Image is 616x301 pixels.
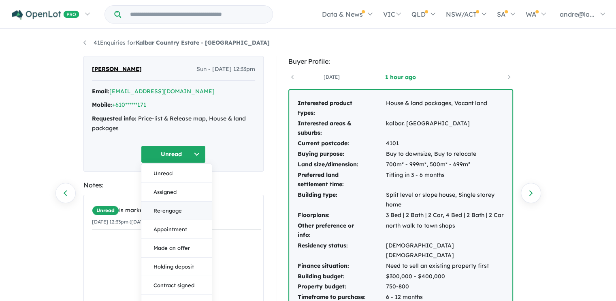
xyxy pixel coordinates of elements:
[92,115,136,122] strong: Requested info:
[560,10,595,18] span: andre@la...
[366,73,435,81] a: 1 hour ago
[297,118,386,139] td: Interested areas & suburbs:
[297,261,386,271] td: Finance situation:
[386,282,504,292] td: 750-800
[141,202,212,220] button: Re-engage
[386,98,504,118] td: House & land packages, Vacant land
[92,114,255,133] div: Price-list & Release map, House & land packages
[109,88,215,95] a: [EMAIL_ADDRESS][DOMAIN_NAME]
[288,56,513,67] div: Buyer Profile:
[136,39,270,46] strong: Kalbar Country Estate - [GEOGRAPHIC_DATA]
[92,64,142,74] span: [PERSON_NAME]
[297,190,386,210] td: Building type:
[92,219,149,225] small: [DATE] 12:33pm ([DATE])
[386,261,504,271] td: Need to sell an existing property first
[297,138,386,149] td: Current postcode:
[12,10,79,20] img: Openlot PRO Logo White
[92,206,261,215] div: is marked.
[141,276,212,295] button: Contract signed
[141,220,212,239] button: Appointment
[141,146,206,163] button: Unread
[386,271,504,282] td: $300,000 - $400,000
[92,101,112,108] strong: Mobile:
[297,282,386,292] td: Property budget:
[386,241,504,261] td: [DEMOGRAPHIC_DATA] [DEMOGRAPHIC_DATA]
[83,180,264,191] div: Notes:
[297,221,386,241] td: Other preference or info:
[92,206,119,215] span: Unread
[141,239,212,258] button: Made an offer
[386,221,504,241] td: north walk to town shops
[297,149,386,159] td: Buying purpose:
[141,258,212,276] button: Holding deposit
[123,6,271,23] input: Try estate name, suburb, builder or developer
[386,149,504,159] td: Buy to downsize, Buy to relocate
[297,73,366,81] a: [DATE]
[92,88,109,95] strong: Email:
[297,98,386,118] td: Interested product types:
[386,159,504,170] td: 700m² - 999m², 500m² - 699m²
[386,170,504,190] td: Titling in 3 - 6 months
[297,241,386,261] td: Residency status:
[83,39,270,46] a: 41Enquiries forKalbar Country Estate - [GEOGRAPHIC_DATA]
[386,210,504,221] td: 3 Bed | 2 Bath | 2 Car, 4 Bed | 2 Bath | 2 Car
[386,190,504,210] td: Split level or slope house, Single storey home
[83,38,533,48] nav: breadcrumb
[196,64,255,74] span: Sun - [DATE] 12:33pm
[386,138,504,149] td: 4101
[297,271,386,282] td: Building budget:
[141,164,212,183] button: Unread
[297,159,386,170] td: Land size/dimension:
[141,183,212,202] button: Assigned
[297,210,386,221] td: Floorplans:
[297,170,386,190] td: Preferred land settlement time:
[386,118,504,139] td: kalbar. [GEOGRAPHIC_DATA]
